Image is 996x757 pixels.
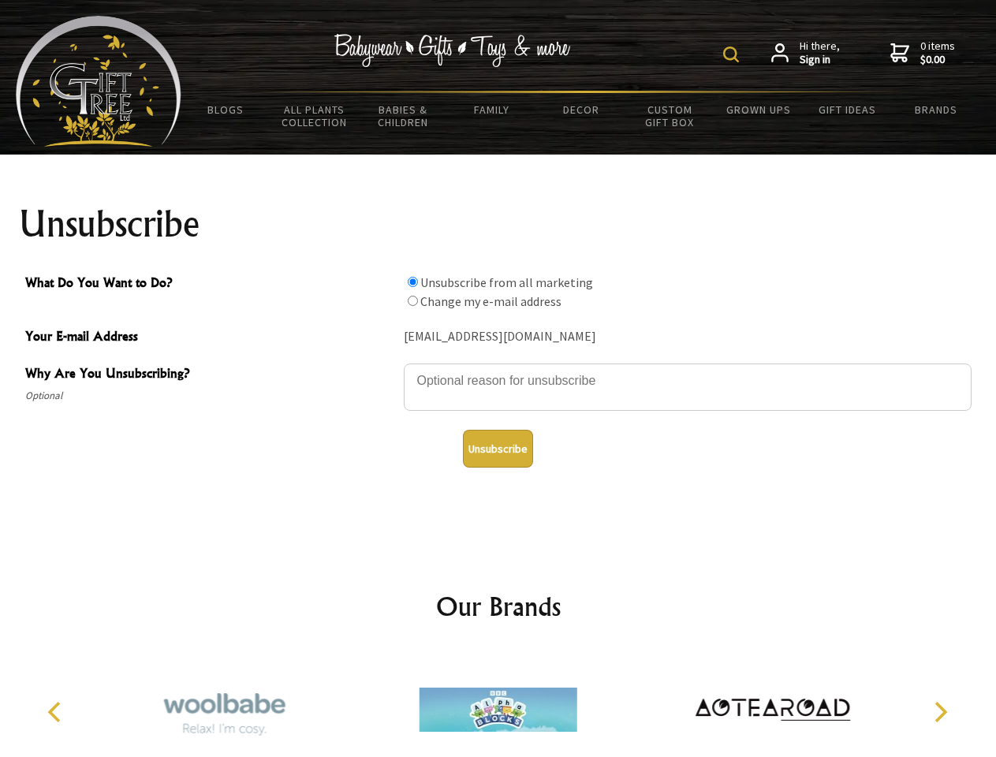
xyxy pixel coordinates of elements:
input: What Do You Want to Do? [408,296,418,306]
button: Unsubscribe [463,430,533,468]
label: Unsubscribe from all marketing [420,274,593,290]
img: product search [723,47,739,62]
button: Next [923,695,957,729]
img: Babyware - Gifts - Toys and more... [16,16,181,147]
span: Optional [25,386,396,405]
strong: Sign in [800,53,840,67]
a: All Plants Collection [270,93,360,139]
strong: $0.00 [920,53,955,67]
a: 0 items$0.00 [890,39,955,67]
a: Family [448,93,537,126]
span: Why Are You Unsubscribing? [25,364,396,386]
span: What Do You Want to Do? [25,273,396,296]
a: Custom Gift Box [625,93,714,139]
a: Decor [536,93,625,126]
img: Babywear - Gifts - Toys & more [334,34,571,67]
h2: Our Brands [32,587,965,625]
a: Brands [892,93,981,126]
input: What Do You Want to Do? [408,277,418,287]
a: Grown Ups [714,93,803,126]
span: Hi there, [800,39,840,67]
a: Babies & Children [359,93,448,139]
a: Gift Ideas [803,93,892,126]
label: Change my e-mail address [420,293,561,309]
a: BLOGS [181,93,270,126]
textarea: Why Are You Unsubscribing? [404,364,972,411]
div: [EMAIL_ADDRESS][DOMAIN_NAME] [404,325,972,349]
a: Hi there,Sign in [771,39,840,67]
span: Your E-mail Address [25,326,396,349]
button: Previous [39,695,74,729]
span: 0 items [920,39,955,67]
h1: Unsubscribe [19,205,978,243]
